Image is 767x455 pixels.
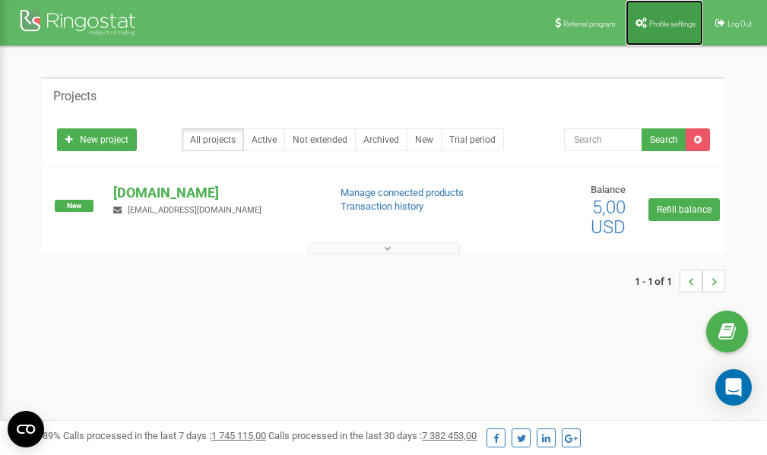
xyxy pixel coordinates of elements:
[341,187,464,198] a: Manage connected products
[564,128,642,151] input: Search
[57,128,137,151] a: New project
[128,205,261,215] span: [EMAIL_ADDRESS][DOMAIN_NAME]
[649,20,696,28] span: Profile settings
[53,90,97,103] h5: Projects
[591,197,626,238] span: 5,00 USD
[422,430,477,441] u: 7 382 453,00
[341,201,423,212] a: Transaction history
[715,369,752,406] div: Open Intercom Messenger
[55,200,93,212] span: New
[727,20,752,28] span: Log Out
[407,128,442,151] a: New
[648,198,720,221] a: Refill balance
[243,128,285,151] a: Active
[113,183,315,203] p: [DOMAIN_NAME]
[563,20,616,28] span: Referral program
[441,128,504,151] a: Trial period
[642,128,686,151] button: Search
[591,184,626,195] span: Balance
[355,128,407,151] a: Archived
[182,128,244,151] a: All projects
[8,411,44,447] button: Open CMP widget
[211,430,266,441] u: 1 745 115,00
[284,128,356,151] a: Not extended
[63,430,266,441] span: Calls processed in the last 7 days :
[635,254,725,308] nav: ...
[268,430,477,441] span: Calls processed in the last 30 days :
[635,270,680,292] span: 1 - 1 of 1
